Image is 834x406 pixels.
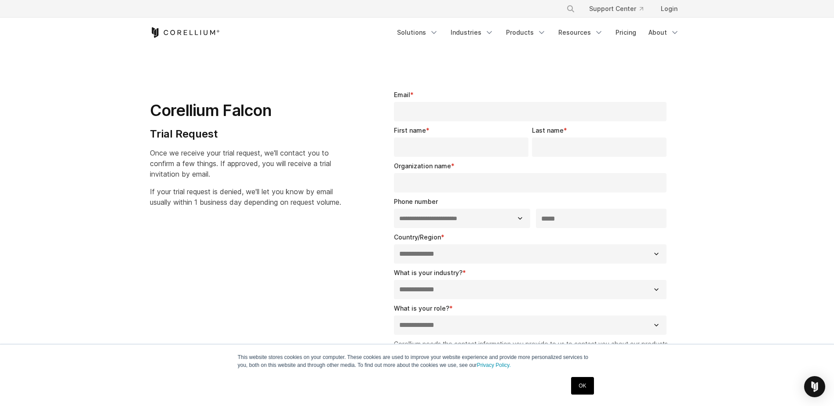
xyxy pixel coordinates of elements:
[445,25,499,40] a: Industries
[556,1,685,17] div: Navigation Menu
[532,127,564,134] span: Last name
[394,91,410,98] span: Email
[563,1,579,17] button: Search
[643,25,685,40] a: About
[150,27,220,38] a: Corellium Home
[150,127,341,141] h4: Trial Request
[238,353,597,369] p: This website stores cookies on your computer. These cookies are used to improve your website expe...
[477,362,511,368] a: Privacy Policy.
[610,25,641,40] a: Pricing
[394,339,670,376] p: Corellium needs the contact information you provide to us to contact you about our products and s...
[150,101,341,120] h1: Corellium Falcon
[392,25,685,40] div: Navigation Menu
[804,376,825,397] div: Open Intercom Messenger
[582,1,650,17] a: Support Center
[654,1,685,17] a: Login
[394,198,438,205] span: Phone number
[553,25,608,40] a: Resources
[150,149,331,178] span: Once we receive your trial request, we'll contact you to confirm a few things. If approved, you w...
[394,269,463,276] span: What is your industry?
[394,127,426,134] span: First name
[394,233,441,241] span: Country/Region
[394,304,449,312] span: What is your role?
[394,162,451,170] span: Organization name
[392,25,444,40] a: Solutions
[501,25,551,40] a: Products
[150,187,341,207] span: If your trial request is denied, we'll let you know by email usually within 1 business day depend...
[571,377,594,395] a: OK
